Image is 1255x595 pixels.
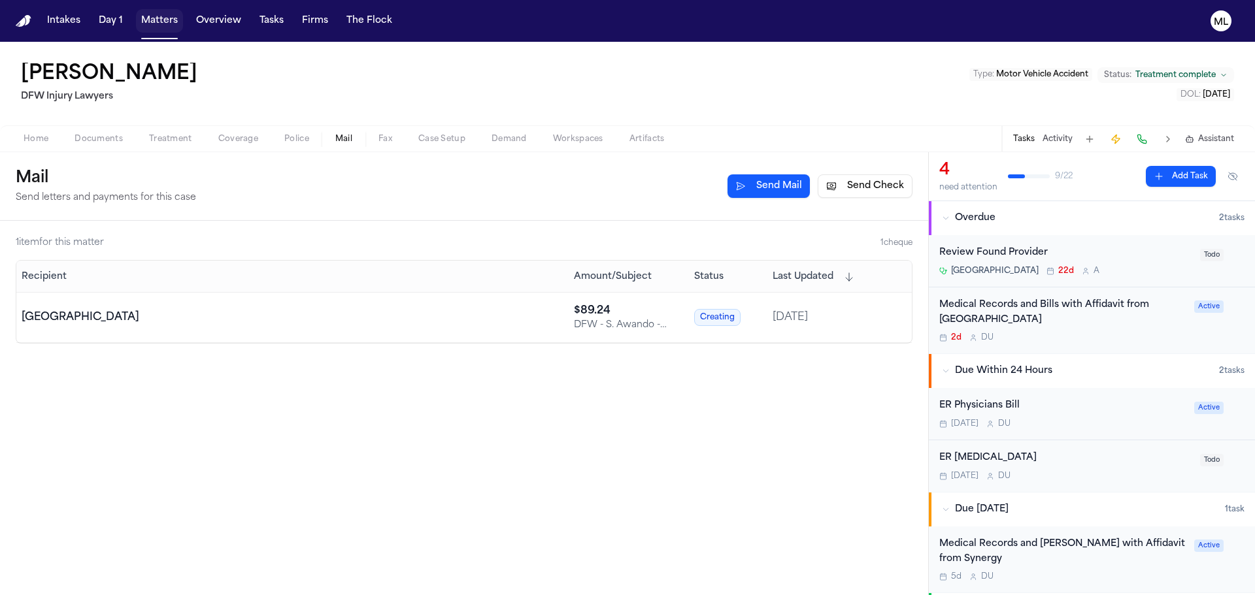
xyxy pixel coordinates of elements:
span: Type : [973,71,994,78]
button: Send Check [818,174,912,198]
button: Hide completed tasks (⌘⇧H) [1221,166,1245,187]
span: Documents [75,134,123,144]
button: Intakes [42,9,86,33]
button: Overdue2tasks [929,201,1255,235]
span: Case Setup [418,134,465,144]
button: The Flock [341,9,397,33]
span: Demand [492,134,527,144]
span: A [1094,266,1099,276]
span: 2d [951,332,962,343]
button: Edit DOL: 2025-07-10 [1177,88,1234,101]
span: Police [284,134,309,144]
button: Add Task [1146,166,1216,187]
button: Tasks [1013,134,1035,144]
button: Create Immediate Task [1107,130,1125,148]
span: Due [DATE] [955,503,1009,516]
button: Edit Type: Motor Vehicle Accident [969,68,1092,81]
button: Change status from Treatment complete [1097,67,1234,83]
h1: [PERSON_NAME] [21,63,197,86]
span: Coverage [218,134,258,144]
span: 22d [1058,266,1074,276]
span: Todo [1200,249,1224,261]
span: Assistant [1198,134,1234,144]
span: Mail [335,134,352,144]
div: Review Found Provider [939,246,1192,261]
div: $ 89.24 [574,303,684,319]
button: Last Updated [773,270,854,283]
span: DOL : [1180,91,1201,99]
button: Status [694,270,724,283]
button: Recipient [22,270,67,283]
span: Fax [378,134,392,144]
h2: DFW Injury Lawyers [21,89,203,105]
span: 2 task s [1219,213,1245,223]
div: Open task: Medical Records and Bills with Affidavit from Methodist Mansfield Medical Center [929,287,1255,354]
div: Open task: Review Found Provider [929,235,1255,287]
p: Send letters and payments for this case [16,191,196,204]
button: Overview [191,9,246,33]
span: Treatment [149,134,192,144]
span: Overdue [955,212,996,225]
img: Finch Logo [16,15,31,27]
button: Day 1 [93,9,128,33]
div: need attention [939,182,997,193]
text: ML [1214,18,1228,27]
div: Medical Records and [PERSON_NAME] with Affidavit from Synergy [939,537,1186,567]
span: 1 task [1225,504,1245,515]
span: Creating [694,309,741,326]
div: Open task: ER Physicians Bill [929,388,1255,440]
button: Amount/Subject [574,270,652,283]
button: Make a Call [1133,130,1151,148]
span: Last Updated [773,270,833,283]
div: [GEOGRAPHIC_DATA] [22,310,139,325]
button: Edit matter name [21,63,197,86]
span: [DATE] [1203,91,1230,99]
h1: Mail [16,168,196,189]
span: Due Within 24 Hours [955,364,1052,378]
button: Assistant [1185,134,1234,144]
span: Home [24,134,48,144]
span: Active [1194,402,1224,414]
span: D U [981,332,994,343]
button: Due [DATE]1task [929,492,1255,526]
td: [DATE] [767,293,860,343]
span: Motor Vehicle Accident [996,71,1088,78]
span: Treatment complete [1135,70,1216,80]
button: Due Within 24 Hours2tasks [929,354,1255,388]
a: Firms [297,9,333,33]
span: [GEOGRAPHIC_DATA] [951,266,1039,276]
div: DFW - S. Awando - Payment to [DEMOGRAPHIC_DATA] for ER Records [574,319,684,332]
span: Artifacts [629,134,665,144]
span: Status: [1104,70,1131,80]
span: Active [1194,300,1224,313]
div: Open task: Medical Records and Bills with Affidavit from Synergy [929,526,1255,593]
span: 2 task s [1219,366,1245,376]
button: Activity [1043,134,1073,144]
button: Add Task [1080,130,1099,148]
button: Tasks [254,9,289,33]
div: Medical Records and Bills with Affidavit from [GEOGRAPHIC_DATA] [939,298,1186,328]
div: Open task: ER Radiology [929,440,1255,492]
span: D U [981,571,994,582]
div: 4 [939,160,997,181]
span: 9 / 22 [1055,171,1073,182]
span: D U [998,471,1011,481]
button: Matters [136,9,183,33]
div: ER Physicians Bill [939,398,1186,413]
span: [DATE] [951,471,979,481]
div: 1 item for this matter [16,236,104,249]
div: ER [MEDICAL_DATA] [939,451,1192,466]
span: [DATE] [951,419,979,429]
span: 1 cheque [880,238,912,248]
span: Todo [1200,454,1224,466]
span: Workspaces [553,134,603,144]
